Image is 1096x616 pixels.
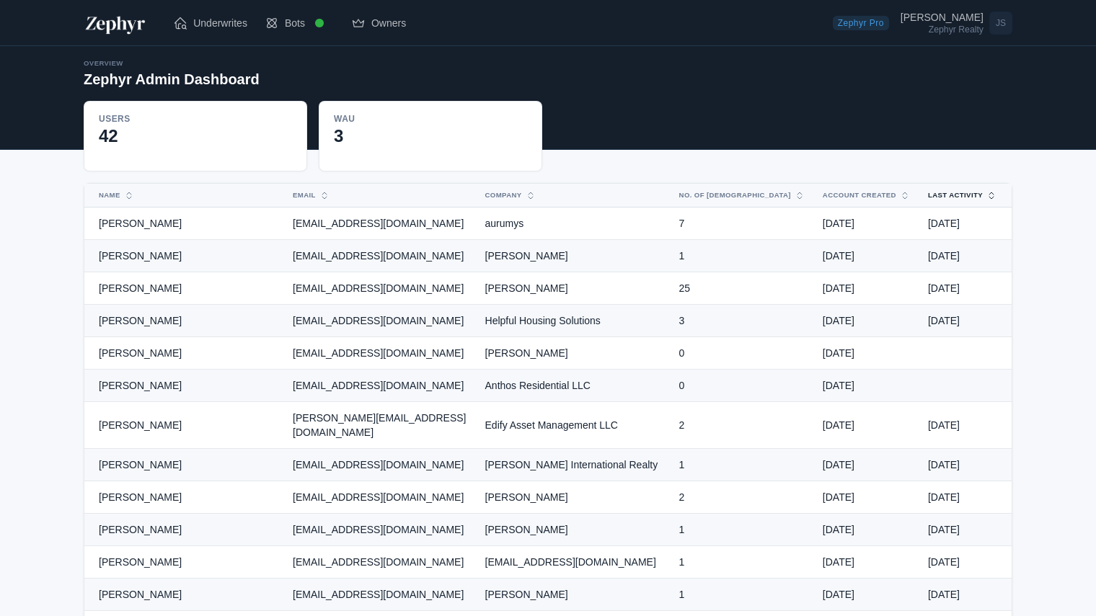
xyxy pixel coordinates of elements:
td: [PERSON_NAME] [84,402,284,449]
a: Owners [342,9,415,37]
a: Open user menu [901,9,1012,37]
button: Name [90,184,267,207]
td: aurumys [477,207,671,240]
td: [EMAIL_ADDRESS][DOMAIN_NAME] [477,546,671,579]
td: 1 [671,546,814,579]
td: [DATE] [814,546,919,579]
span: Owners [371,16,406,30]
td: 7 [671,207,814,240]
td: [DATE] [814,449,919,481]
span: JS [989,12,1012,35]
div: WAU [334,113,355,125]
h2: Zephyr Admin Dashboard [84,69,260,89]
td: [PERSON_NAME] [84,579,284,611]
td: 1 [671,240,814,272]
td: [DATE] [814,370,919,402]
button: Account Created [814,184,902,207]
span: Underwrites [193,16,247,30]
td: [EMAIL_ADDRESS][DOMAIN_NAME] [284,579,476,611]
td: [DATE] [919,402,1012,449]
td: [EMAIL_ADDRESS][DOMAIN_NAME] [284,546,476,579]
div: Users [99,113,131,125]
td: 25 [671,272,814,305]
td: [DATE] [814,305,919,337]
td: [DATE] [919,240,1012,272]
img: Zephyr Logo [84,12,147,35]
td: [PERSON_NAME] [84,272,284,305]
a: Underwrites [164,9,256,37]
td: [PERSON_NAME] [84,370,284,402]
td: [PERSON_NAME] [84,481,284,514]
td: [DATE] [919,514,1012,546]
button: Email [284,184,459,207]
td: 2 [671,481,814,514]
td: [EMAIL_ADDRESS][DOMAIN_NAME] [284,272,476,305]
td: [DATE] [814,402,919,449]
button: Last Activity [919,184,989,207]
td: 1 [671,514,814,546]
td: Edify Asset Management LLC [477,402,671,449]
td: [DATE] [919,207,1012,240]
td: 1 [671,449,814,481]
td: [DATE] [919,272,1012,305]
td: [EMAIL_ADDRESS][DOMAIN_NAME] [284,207,476,240]
td: [PERSON_NAME] [477,514,671,546]
td: Anthos Residential LLC [477,370,671,402]
td: [EMAIL_ADDRESS][DOMAIN_NAME] [284,305,476,337]
td: [DATE] [919,305,1012,337]
td: [DATE] [919,579,1012,611]
td: [DATE] [919,546,1012,579]
td: [DATE] [919,481,1012,514]
td: Helpful Housing Solutions [477,305,671,337]
div: [PERSON_NAME] [901,12,984,22]
td: [DATE] [814,481,919,514]
td: [EMAIL_ADDRESS][DOMAIN_NAME] [284,481,476,514]
div: 42 [99,125,292,148]
td: [EMAIL_ADDRESS][DOMAIN_NAME] [284,514,476,546]
td: 3 [671,305,814,337]
div: Zephyr Realty [901,25,984,34]
td: [PERSON_NAME] [477,579,671,611]
td: [DATE] [814,514,919,546]
button: Company [477,184,653,207]
td: [DATE] [919,449,1012,481]
div: Overview [84,58,260,69]
td: [DATE] [814,579,919,611]
td: [PERSON_NAME] [477,240,671,272]
td: [PERSON_NAME] [84,305,284,337]
span: Bots [285,16,305,30]
a: Bots [256,3,342,43]
td: [PERSON_NAME] [84,546,284,579]
td: 0 [671,337,814,370]
td: [PERSON_NAME][EMAIL_ADDRESS][DOMAIN_NAME] [284,402,476,449]
td: [PERSON_NAME] [84,337,284,370]
td: [PERSON_NAME] [84,449,284,481]
td: [EMAIL_ADDRESS][DOMAIN_NAME] [284,337,476,370]
td: [DATE] [814,337,919,370]
td: [PERSON_NAME] [477,272,671,305]
div: 3 [334,125,527,148]
span: Zephyr Pro [833,16,889,30]
button: No. of [DEMOGRAPHIC_DATA] [671,184,797,207]
td: [DATE] [814,240,919,272]
td: [PERSON_NAME] [84,207,284,240]
td: [PERSON_NAME] [477,337,671,370]
td: [PERSON_NAME] [84,514,284,546]
td: [EMAIL_ADDRESS][DOMAIN_NAME] [284,449,476,481]
td: 1 [671,579,814,611]
td: [PERSON_NAME] [477,481,671,514]
td: [EMAIL_ADDRESS][DOMAIN_NAME] [284,370,476,402]
td: [DATE] [814,272,919,305]
td: [PERSON_NAME] [84,240,284,272]
td: 0 [671,370,814,402]
td: [DATE] [814,207,919,240]
td: [PERSON_NAME] International Realty [477,449,671,481]
td: [EMAIL_ADDRESS][DOMAIN_NAME] [284,240,476,272]
td: 2 [671,402,814,449]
